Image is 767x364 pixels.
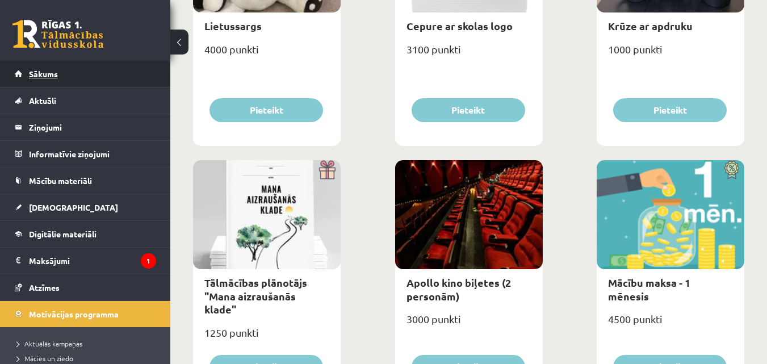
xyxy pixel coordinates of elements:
span: Sākums [29,69,58,79]
button: Pieteikt [613,98,727,122]
a: Sākums [15,61,156,87]
span: [DEMOGRAPHIC_DATA] [29,202,118,212]
a: Aktuāli [15,87,156,114]
a: Aktuālās kampaņas [17,338,159,349]
img: Atlaide [719,160,744,179]
a: Krūze ar apdruku [608,19,693,32]
a: Maksājumi1 [15,248,156,274]
span: Mācību materiāli [29,175,92,186]
span: Mācies un ziedo [17,354,73,363]
legend: Ziņojumi [29,114,156,140]
a: Informatīvie ziņojumi [15,141,156,167]
div: 1000 punkti [597,40,744,68]
img: Dāvana ar pārsteigumu [315,160,341,179]
span: Aktuāli [29,95,56,106]
a: Motivācijas programma [15,301,156,327]
legend: Maksājumi [29,248,156,274]
div: 4500 punkti [597,309,744,338]
a: Rīgas 1. Tālmācības vidusskola [12,20,103,48]
div: 1250 punkti [193,323,341,352]
a: Tālmācības plānotājs "Mana aizraušanās klade" [204,276,307,316]
span: Aktuālās kampaņas [17,339,82,348]
div: 3000 punkti [395,309,543,338]
a: Cepure ar skolas logo [406,19,513,32]
span: Digitālie materiāli [29,229,97,239]
a: Digitālie materiāli [15,221,156,247]
div: 4000 punkti [193,40,341,68]
a: Mācību maksa - 1 mēnesis [608,276,690,302]
a: Atzīmes [15,274,156,300]
a: [DEMOGRAPHIC_DATA] [15,194,156,220]
legend: Informatīvie ziņojumi [29,141,156,167]
span: Atzīmes [29,282,60,292]
span: Motivācijas programma [29,309,119,319]
a: Lietussargs [204,19,262,32]
a: Mācību materiāli [15,168,156,194]
button: Pieteikt [412,98,525,122]
div: 3100 punkti [395,40,543,68]
a: Apollo kino biļetes (2 personām) [406,276,511,302]
button: Pieteikt [209,98,323,122]
a: Mācies un ziedo [17,353,159,363]
a: Ziņojumi [15,114,156,140]
i: 1 [141,253,156,269]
